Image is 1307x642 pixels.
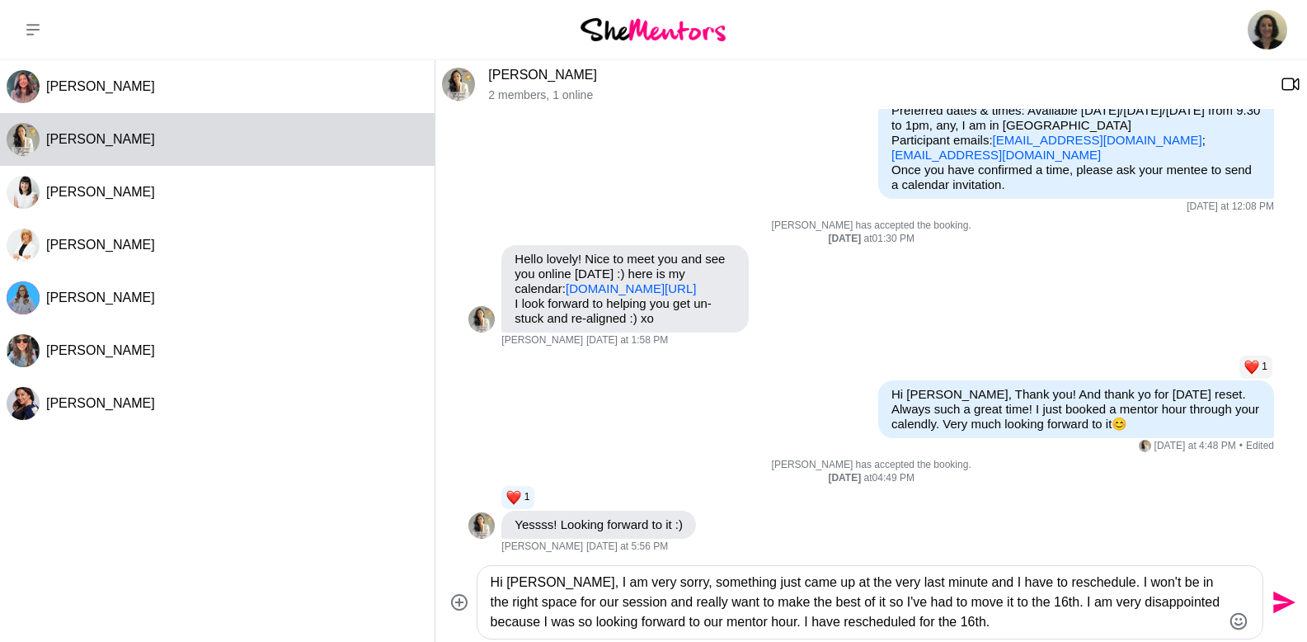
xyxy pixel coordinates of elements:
[46,238,155,252] span: [PERSON_NAME]
[515,296,736,326] p: I look forward to helping you get un-stuck and re-aligned :) xo
[46,132,155,146] span: [PERSON_NAME]
[7,229,40,262] img: K
[7,281,40,314] div: Mona Swarup
[7,176,40,209] img: H
[1139,440,1151,452] div: Jen Gautier
[1139,440,1151,452] img: J
[7,334,40,367] img: K
[1112,417,1127,431] span: 😊
[891,387,1261,432] p: Hi [PERSON_NAME], Thank you! And thank yo for [DATE] reset. Always such a great time! I just book...
[468,306,495,333] img: J
[524,491,530,504] span: 1
[506,491,529,504] button: Reactions: love
[891,163,1261,192] p: Once you have confirmed a time, please ask your mentee to send a calendar invitation.
[1248,10,1287,50] img: Laila Punj
[891,148,1101,162] a: [EMAIL_ADDRESS][DOMAIN_NAME]
[468,306,495,333] div: Jen Gautier
[468,512,495,539] div: Jen Gautier
[566,281,696,295] a: [DOMAIN_NAME][URL]
[501,484,703,511] div: Reaction list
[515,517,683,532] p: Yessss! Looking forward to it :)
[1229,611,1248,631] button: Emoji picker
[586,334,668,347] time: 2025-09-02T03:58:28.193Z
[501,541,583,554] span: [PERSON_NAME]
[7,387,40,420] div: Richa Joshi
[7,123,40,156] img: J
[872,354,1274,380] div: Reaction list
[46,290,155,304] span: [PERSON_NAME]
[468,459,1274,472] p: [PERSON_NAME] has accepted the booking.
[993,133,1202,147] a: [EMAIL_ADDRESS][DOMAIN_NAME]
[7,123,40,156] div: Jen Gautier
[586,541,668,554] time: 2025-09-02T07:56:24.474Z
[468,233,1274,246] div: at 01:30 PM
[7,387,40,420] img: R
[1239,440,1274,453] span: Edited
[468,220,1274,233] p: [PERSON_NAME] has accepted the booking.
[828,472,863,484] strong: [DATE]
[501,334,583,347] span: [PERSON_NAME]
[515,252,736,296] p: Hello lovely! Nice to meet you and see you online [DATE] :) here is my calendar:
[1154,440,1236,453] time: 2025-09-02T06:48:07.427Z
[1262,361,1267,374] span: 1
[7,70,40,103] div: Jill Absolom
[7,334,40,367] div: Karla
[581,18,726,40] img: She Mentors Logo
[1187,201,1274,214] time: 2025-09-02T02:08:04.437Z
[46,185,155,199] span: [PERSON_NAME]
[1263,584,1300,621] button: Send
[488,88,1267,102] p: 2 members , 1 online
[46,396,155,410] span: [PERSON_NAME]
[442,68,475,101] div: Jen Gautier
[7,281,40,314] img: M
[488,68,597,82] a: [PERSON_NAME]
[7,176,40,209] div: Hayley Robertson
[442,68,475,101] img: J
[7,70,40,103] img: J
[7,229,40,262] div: Kat Millar
[468,472,1274,485] div: at 04:49 PM
[1244,361,1267,374] button: Reactions: love
[46,79,155,93] span: [PERSON_NAME]
[468,512,495,539] img: J
[828,233,863,244] strong: [DATE]
[491,573,1221,632] textarea: Type your message
[46,343,155,357] span: [PERSON_NAME]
